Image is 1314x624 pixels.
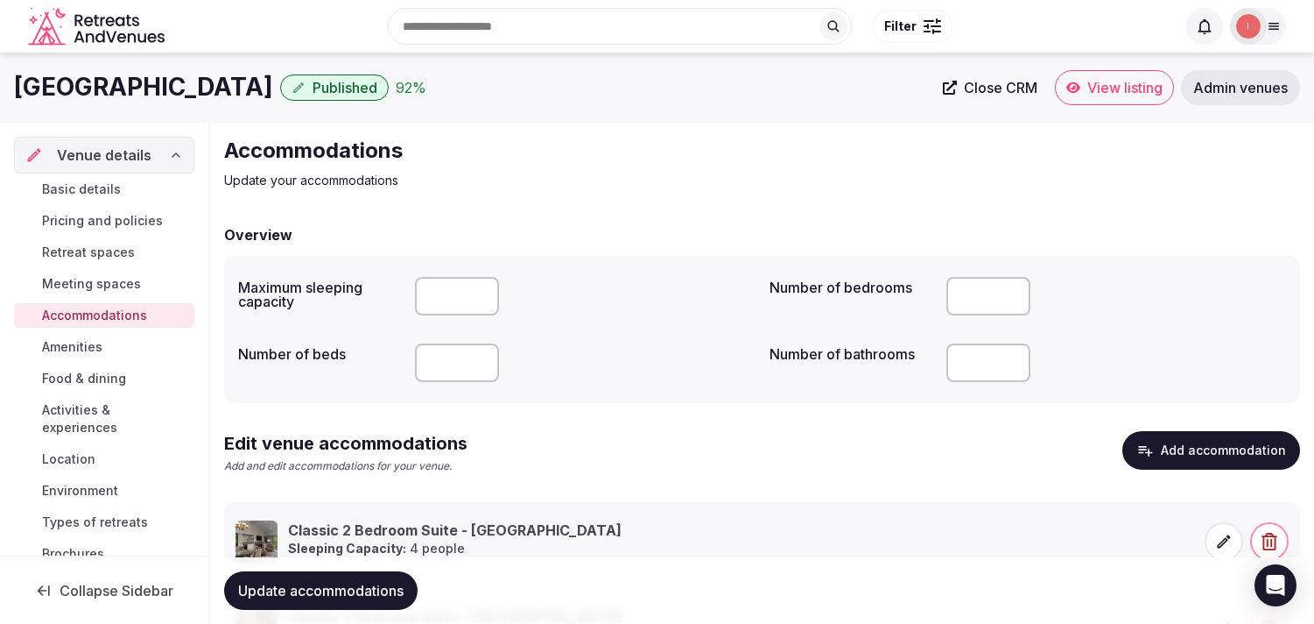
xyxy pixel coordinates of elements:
[42,401,187,436] span: Activities & experiences
[42,514,148,531] span: Types of retreats
[42,244,135,261] span: Retreat spaces
[14,542,194,566] a: Brochures
[238,347,401,361] label: Number of beds
[14,510,194,535] a: Types of retreats
[14,240,194,265] a: Retreat spaces
[14,177,194,202] a: Basic details
[235,521,278,563] img: Classic 2 Bedroom Suite - Oak Creek
[288,541,406,556] strong: Sleeping Capacity:
[224,459,467,474] p: Add and edit accommodations for your venue.
[42,482,118,500] span: Environment
[14,366,194,391] a: Food & dining
[1254,564,1296,606] div: Open Intercom Messenger
[42,307,147,324] span: Accommodations
[932,70,1048,105] a: Close CRM
[57,145,151,166] span: Venue details
[224,137,812,165] h2: Accommodations
[238,280,401,308] label: Maximum sleeping capacity
[60,582,173,599] span: Collapse Sidebar
[288,521,622,540] h3: Classic 2 Bedroom Suite - [GEOGRAPHIC_DATA]
[42,450,95,468] span: Location
[1087,79,1163,96] span: View listing
[224,224,292,245] h2: Overview
[280,74,389,101] button: Published
[28,7,168,46] svg: Retreats and Venues company logo
[313,79,377,96] span: Published
[14,571,194,610] button: Collapse Sidebar
[42,370,126,387] span: Food & dining
[14,398,194,440] a: Activities & experiences
[1181,70,1300,105] a: Admin venues
[42,545,104,563] span: Brochures
[42,212,163,230] span: Pricing and policies
[964,79,1037,96] span: Close CRM
[873,10,952,43] button: Filter
[224,571,418,610] button: Update accommodations
[14,479,194,503] a: Environment
[238,582,404,599] span: Update accommodations
[14,447,194,472] a: Location
[1236,14,1261,39] img: Irene Gonzales
[28,7,168,46] a: Visit the homepage
[1193,79,1288,96] span: Admin venues
[14,335,194,359] a: Amenities
[884,18,917,35] span: Filter
[769,347,932,361] label: Number of bathrooms
[396,77,426,98] button: 92%
[14,70,273,104] h1: [GEOGRAPHIC_DATA]
[1055,70,1174,105] a: View listing
[42,275,141,293] span: Meeting spaces
[396,77,426,98] div: 92 %
[14,272,194,296] a: Meeting spaces
[1122,431,1300,470] button: Add accommodation
[224,431,467,456] h2: Edit venue accommodations
[14,303,194,328] a: Accommodations
[42,181,121,198] span: Basic details
[769,280,932,294] label: Number of bedrooms
[288,540,622,557] p: 4 people
[14,209,194,233] a: Pricing and policies
[42,338,102,356] span: Amenities
[224,172,812,189] p: Update your accommodations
